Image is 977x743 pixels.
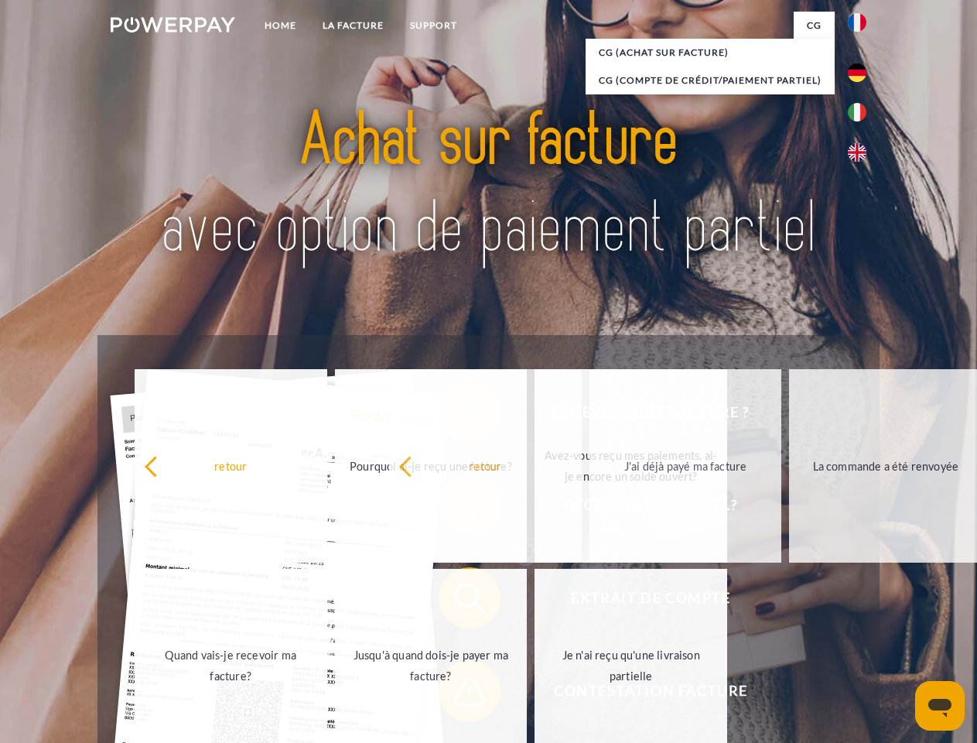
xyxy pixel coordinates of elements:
a: Support [397,12,470,39]
div: Je n'ai reçu qu'une livraison partielle [544,645,718,687]
div: J'ai déjà payé ma facture [599,455,773,476]
a: CG (achat sur facture) [586,39,835,67]
img: fr [848,13,866,32]
img: it [848,103,866,122]
div: retour [398,455,572,476]
div: La commande a été renvoyée [798,455,972,476]
div: Pourquoi ai-je reçu une facture? [344,455,518,476]
a: CG (Compte de crédit/paiement partiel) [586,67,835,94]
img: logo-powerpay-white.svg [111,17,235,33]
div: retour [144,455,318,476]
div: Quand vais-je recevoir ma facture? [144,645,318,687]
a: CG [794,12,835,39]
img: en [848,143,866,162]
img: de [848,63,866,82]
iframe: Bouton de lancement de la fenêtre de messagerie [915,681,965,731]
img: title-powerpay_fr.svg [148,74,829,296]
a: Home [251,12,309,39]
a: LA FACTURE [309,12,397,39]
div: Jusqu'à quand dois-je payer ma facture? [344,645,518,687]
